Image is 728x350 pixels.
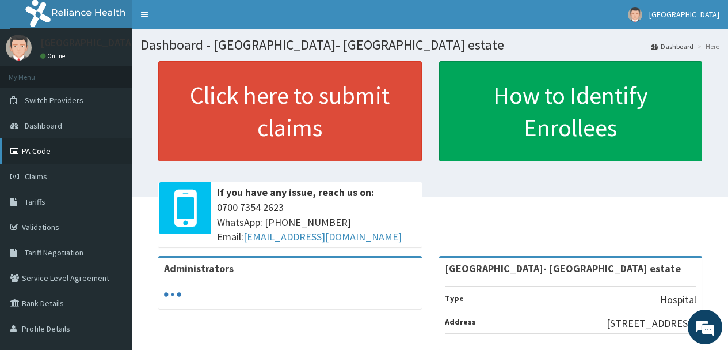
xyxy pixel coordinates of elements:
[25,247,83,258] span: Tariff Negotiation
[695,42,719,51] li: Here
[445,293,464,303] b: Type
[445,262,681,275] strong: [GEOGRAPHIC_DATA]- [GEOGRAPHIC_DATA] estate
[651,42,693,51] a: Dashboard
[439,61,703,161] a: How to Identify Enrollees
[649,9,719,20] span: [GEOGRAPHIC_DATA]
[141,37,719,52] h1: Dashboard - [GEOGRAPHIC_DATA]- [GEOGRAPHIC_DATA] estate
[164,286,181,303] svg: audio-loading
[25,121,62,131] span: Dashboard
[6,35,32,61] img: User Image
[217,200,416,244] span: 0700 7354 2623 WhatsApp: [PHONE_NUMBER] Email:
[25,95,83,106] span: Switch Providers
[40,52,68,60] a: Online
[40,37,135,48] p: [GEOGRAPHIC_DATA]
[445,317,476,327] b: Address
[25,171,47,182] span: Claims
[25,197,45,207] span: Tariffs
[217,186,374,199] b: If you have any issue, reach us on:
[164,262,234,275] b: Administrators
[660,292,696,307] p: Hospital
[243,230,402,243] a: [EMAIL_ADDRESS][DOMAIN_NAME]
[158,61,422,161] a: Click here to submit claims
[607,316,696,331] p: [STREET_ADDRESS]
[628,7,642,22] img: User Image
